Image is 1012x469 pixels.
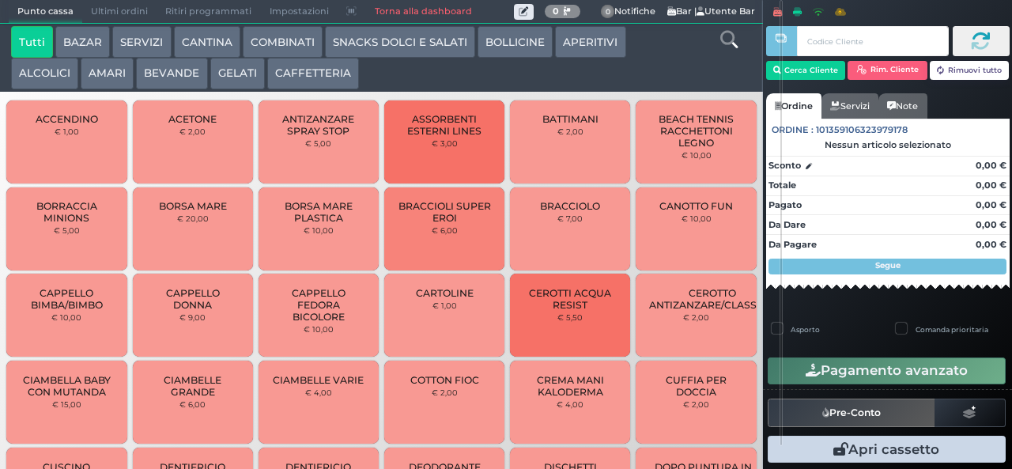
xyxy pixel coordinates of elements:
strong: 0,00 € [976,180,1006,191]
button: SNACKS DOLCI E SALATI [325,26,475,58]
span: CREMA MANI KALODERMA [523,374,617,398]
a: Torna alla dashboard [365,1,480,23]
span: ACETONE [168,113,217,125]
button: Pre-Conto [768,399,935,427]
small: € 4,00 [305,388,332,397]
button: BOLLICINE [478,26,553,58]
small: € 5,00 [54,225,80,235]
button: Tutti [11,26,53,58]
strong: 0,00 € [976,239,1006,250]
button: ALCOLICI [11,58,78,89]
label: Asporto [791,324,820,335]
button: COMBINATI [243,26,323,58]
small: € 10,00 [682,150,712,160]
a: Servizi [821,93,878,119]
small: € 2,00 [683,312,709,322]
strong: 0,00 € [976,199,1006,210]
button: Rim. Cliente [848,61,927,80]
button: Rimuovi tutto [930,61,1010,80]
small: € 1,00 [55,127,79,136]
span: BRACCIOLI SUPER EROI [398,200,492,224]
small: € 2,00 [683,399,709,409]
span: CAPPELLO DONNA [145,287,240,311]
span: COTTON FIOC [410,374,479,386]
span: BORSA MARE PLASTICA [272,200,366,224]
small: € 2,00 [179,127,206,136]
span: BRACCIOLO [540,200,600,212]
strong: Da Pagare [768,239,817,250]
small: € 15,00 [52,399,81,409]
strong: Pagato [768,199,802,210]
label: Comanda prioritaria [916,324,988,335]
span: CIAMBELLE GRANDE [145,374,240,398]
button: CAFFETTERIA [267,58,359,89]
small: € 9,00 [179,312,206,322]
button: Cerca Cliente [766,61,846,80]
a: Ordine [766,93,821,119]
small: € 3,00 [432,138,458,148]
button: APERITIVI [555,26,625,58]
span: ANTIZANZARE SPRAY STOP [272,113,366,137]
span: CIAMBELLE VARIE [273,374,364,386]
div: Nessun articolo selezionato [766,139,1010,150]
small: € 2,00 [557,127,583,136]
strong: Sconto [768,159,801,172]
small: € 5,00 [305,138,331,148]
button: Apri cassetto [768,436,1006,463]
small: € 10,00 [304,225,334,235]
span: CARTOLINE [416,287,474,299]
small: € 1,00 [432,301,457,310]
span: Ordine : [772,123,814,137]
span: CEROTTO ANTIZANZARE/CLASSICO [649,287,775,311]
span: CEROTTI ACQUA RESIST [523,287,617,311]
span: 0 [601,5,615,19]
span: CUFFIA PER DOCCIA [649,374,743,398]
span: 101359106323979178 [816,123,908,137]
small: € 10,00 [682,214,712,223]
button: AMARI [81,58,134,89]
span: CIAMBELLA BABY CON MUTANDA [20,374,114,398]
span: BEACH TENNIS RACCHETTONI LEGNO [649,113,743,149]
span: BORSA MARE [159,200,227,212]
span: CANOTTO FUN [659,200,733,212]
span: Ritiri programmati [157,1,260,23]
strong: 0,00 € [976,160,1006,171]
small: € 6,00 [179,399,206,409]
small: € 4,00 [557,399,583,409]
span: BATTIMANI [542,113,599,125]
span: Ultimi ordini [82,1,157,23]
small: € 10,00 [304,324,334,334]
b: 0 [553,6,559,17]
button: SERVIZI [112,26,171,58]
button: CANTINA [174,26,240,58]
span: BORRACCIA MINIONS [20,200,114,224]
small: € 20,00 [177,214,209,223]
span: Impostazioni [261,1,338,23]
strong: Segue [875,260,901,270]
a: Note [878,93,927,119]
small: € 2,00 [432,388,458,397]
span: ASSORBENTI ESTERNI LINES [398,113,492,137]
button: BAZAR [55,26,110,58]
span: CAPPELLO FEDORA BICOLORE [272,287,366,323]
span: Punto cassa [9,1,82,23]
strong: Totale [768,180,796,191]
strong: 0,00 € [976,219,1006,230]
button: BEVANDE [136,58,207,89]
button: GELATI [210,58,265,89]
input: Codice Cliente [797,26,948,56]
small: € 7,00 [557,214,583,223]
span: CAPPELLO BIMBA/BIMBO [20,287,114,311]
small: € 5,50 [557,312,583,322]
small: € 10,00 [51,312,81,322]
span: ACCENDINO [36,113,98,125]
button: Pagamento avanzato [768,357,1006,384]
small: € 6,00 [432,225,458,235]
strong: Da Dare [768,219,806,230]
